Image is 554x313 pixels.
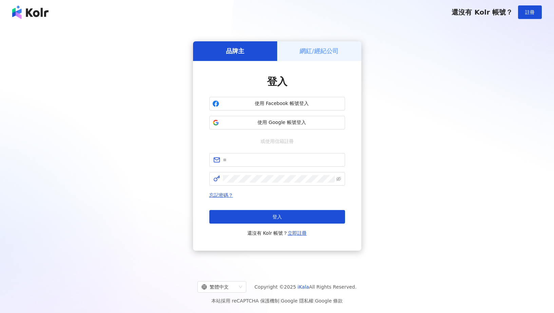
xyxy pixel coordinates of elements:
[298,284,309,290] a: iKala
[254,283,357,291] span: Copyright © 2025 All Rights Reserved.
[267,76,287,87] span: 登入
[209,116,345,129] button: 使用 Google 帳號登入
[256,138,299,145] span: 或使用信箱註冊
[247,229,307,237] span: 還沒有 Kolr 帳號？
[300,47,339,55] h5: 網紅/經紀公司
[288,230,307,236] a: 立即註冊
[525,9,535,15] span: 註冊
[12,5,49,19] img: logo
[518,5,542,19] button: 註冊
[209,192,233,198] a: 忘記密碼？
[279,298,281,304] span: |
[336,176,341,181] span: eye-invisible
[222,119,342,126] span: 使用 Google 帳號登入
[281,298,313,304] a: Google 隱私權
[452,8,513,16] span: 還沒有 Kolr 帳號？
[211,297,343,305] span: 本站採用 reCAPTCHA 保護機制
[209,97,345,110] button: 使用 Facebook 帳號登入
[313,298,315,304] span: |
[222,100,342,107] span: 使用 Facebook 帳號登入
[202,281,236,292] div: 繁體中文
[315,298,343,304] a: Google 條款
[272,214,282,220] span: 登入
[226,47,244,55] h5: 品牌主
[209,210,345,224] button: 登入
